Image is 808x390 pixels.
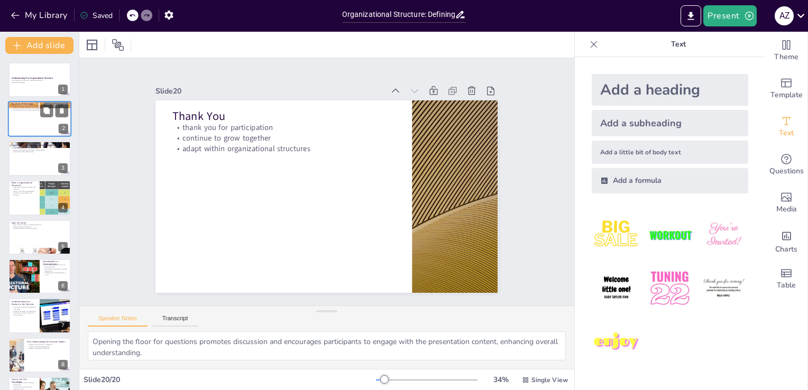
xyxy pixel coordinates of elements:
span: Theme [774,51,798,63]
p: identify key contacts for effective communication [12,312,36,316]
p: essential for office administrators [12,151,68,153]
img: 1.jpeg [592,210,641,259]
p: enhances teamwork and productivity [12,310,36,312]
p: centralized organizations focus on top management [43,264,68,268]
p: effective communication is facilitated [27,343,68,346]
p: Text [602,32,755,57]
button: Delete Slide [56,105,68,117]
div: 6 [58,281,68,291]
p: understanding communication protocols is vital [12,386,36,389]
input: Insert title [342,7,455,22]
span: Charts [775,244,797,255]
div: Slide 20 / 20 [84,375,376,385]
p: span of control refers to manager supervision [12,224,68,226]
p: understanding both approaches is crucial [43,272,68,276]
div: https://cdn.sendsteps.com/images/logo/sendsteps_logo_white.pnghttps://cdn.sendsteps.com/images/lo... [8,141,71,176]
button: A Z [775,5,794,26]
img: 3.jpeg [699,210,748,259]
p: decentralized organizations promote engagement [43,268,68,272]
p: Why Understanding the Structure Matters [27,340,68,343]
span: Media [776,203,797,215]
button: Duplicate Slide [40,105,53,117]
p: organizational charts visualize relationships [11,109,68,112]
p: large vs small organizations differ in representation [12,149,68,151]
div: Add images, graphics, shapes or video [765,184,807,222]
span: Questions [769,165,804,177]
p: How it Affects Your Role as an Office Administrator [12,80,68,82]
div: https://cdn.sendsteps.com/images/logo/sendsteps_logo_white.pnghttps://cdn.sendsteps.com/images/lo... [8,220,71,255]
p: organizational structure defines task allocation [12,187,36,190]
p: influenced by various factors [12,226,68,228]
img: 2.jpeg [645,210,694,259]
button: Add slide [5,37,74,54]
textarea: Expressing gratitude for participation fosters a positive atmosphere and acknowledges the contrib... [88,331,566,360]
div: 34 % [488,375,513,385]
button: Speaker Notes [88,315,148,327]
p: clarifies individual responsibilities [27,346,68,348]
div: Get real-time input from your audience [765,146,807,184]
div: 8 [58,360,68,369]
span: Text [779,127,794,139]
div: https://cdn.sendsteps.com/images/logo/sendsteps_logo_white.pnghttps://cdn.sendsteps.com/images/lo... [8,101,71,137]
div: A Z [775,6,794,25]
button: Transcript [152,315,199,327]
p: knowing your reporting relationships is essential [12,307,36,310]
p: Centralization vs. Decentralization [43,260,68,266]
button: Present [703,5,756,26]
img: 6.jpeg [699,264,748,313]
div: Saved [80,11,113,21]
div: 7 [8,298,71,333]
span: Table [777,280,796,291]
button: Export to PowerPoint [681,5,701,26]
div: Add ready made slides [765,70,807,108]
p: adapt within organizational structures [173,143,396,154]
p: What is Organizational Structure? [12,181,36,187]
div: Add a table [765,260,807,298]
div: Add a subheading [592,110,748,136]
div: 8 [8,338,71,373]
div: Add charts and graphs [765,222,807,260]
div: 7 [58,321,68,330]
img: 5.jpeg [645,264,694,313]
div: Add text boxes [765,108,807,146]
div: Slide 20 [155,86,383,96]
div: Add a little bit of body text [592,141,748,164]
strong: Understanding Your Organizational Structure [12,77,53,79]
p: supports organizational efficiency [27,347,68,349]
div: https://cdn.sendsteps.com/images/logo/sendsteps_logo_white.pnghttps://cdn.sendsteps.com/images/lo... [8,62,71,97]
p: Thank You [173,108,396,124]
p: clarity in roles and responsibilities [12,190,36,192]
p: chain of command is essential for understanding authority flow [11,105,68,107]
div: Add a heading [592,74,748,106]
img: 4.jpeg [592,264,641,313]
p: The Chain of Command [11,103,68,106]
p: impacts flexibility and decision-making [12,227,68,229]
img: 7.jpeg [592,318,641,367]
p: organizational charts clarify relationships [12,147,68,149]
div: Add a formula [592,168,748,193]
p: thank you for participation [173,122,396,133]
p: Span of Control [12,221,68,224]
div: 4 [58,203,68,212]
span: Template [770,89,803,101]
button: My Library [8,7,72,24]
p: Organizational Chart & Hierarchical Relationships [12,144,68,147]
div: 5 [58,242,68,252]
div: 2 [59,124,68,134]
div: 3 [58,163,68,173]
p: understanding the hierarchy aids in navigating roles [11,107,68,109]
p: Generated with [URL] [12,81,68,83]
p: Understanding Your Position in the Structure [12,300,36,306]
div: Layout [84,36,100,53]
p: enhances communication and efficiency [12,192,36,196]
p: continue to grow together [173,133,396,143]
div: https://cdn.sendsteps.com/images/logo/sendsteps_logo_white.pnghttps://cdn.sendsteps.com/images/lo... [8,259,71,294]
p: How to Use This Knowledge [12,378,36,384]
div: 1 [58,85,68,94]
div: Change the overall theme [765,32,807,70]
span: Single View [531,376,568,384]
p: identifying key contacts enhances effectiveness [12,382,36,386]
div: https://cdn.sendsteps.com/images/logo/sendsteps_logo_white.pnghttps://cdn.sendsteps.com/images/lo... [8,180,71,215]
span: Position [112,39,124,51]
